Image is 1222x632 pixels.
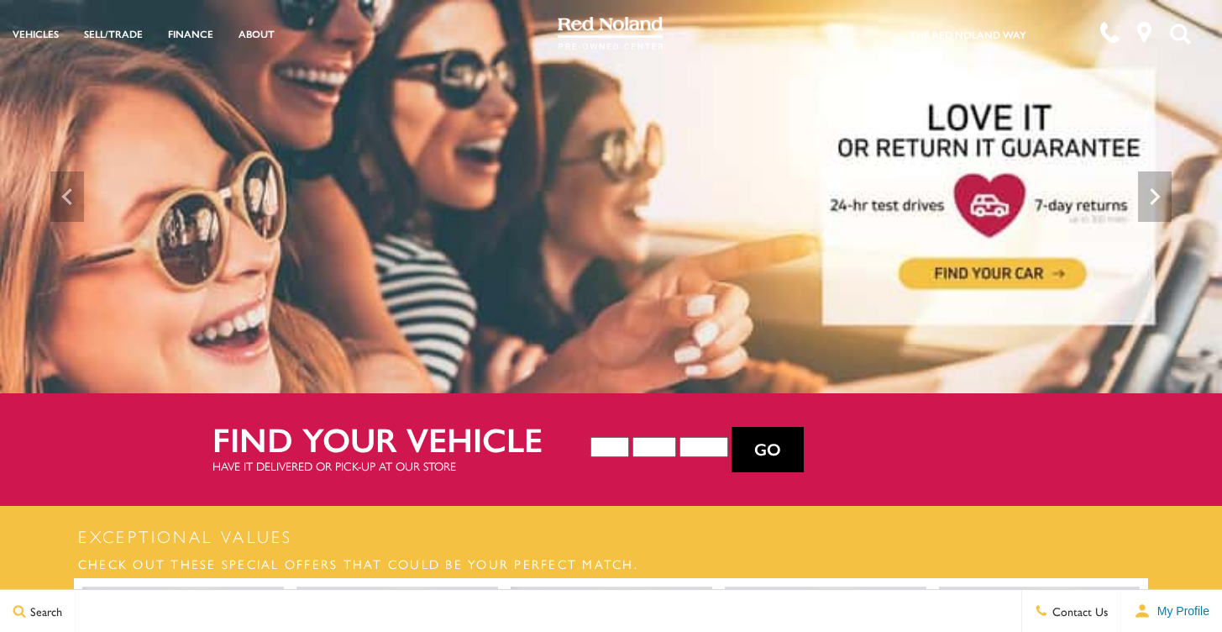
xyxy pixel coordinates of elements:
img: Red Noland Pre-Owned [558,17,663,50]
button: Open the search field [1163,1,1197,66]
span: Search [26,603,62,619]
div: Next [1138,171,1172,222]
button: Open user profile menu [1121,590,1222,632]
div: Previous [50,171,84,222]
span: My Profile [1151,604,1209,618]
select: Vehicle Model [679,437,728,457]
p: Have it delivered or pick-up at our store [212,457,590,474]
select: Vehicle Make [632,437,676,457]
h2: Exceptional Values [74,524,1149,549]
span: Contact Us [1048,603,1108,619]
a: Red Noland Pre-Owned [558,23,663,39]
h3: Check out these special offers that could be your perfect match. [74,549,1149,578]
button: Go [732,427,804,472]
a: The Red Noland Way [910,27,1026,42]
h2: Find your vehicle [212,420,590,457]
select: Vehicle Year [590,437,629,457]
